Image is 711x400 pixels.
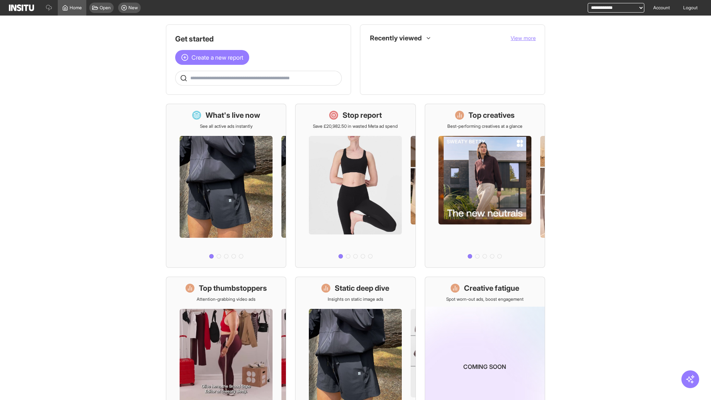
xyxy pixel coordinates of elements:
h1: What's live now [206,110,260,120]
h1: Static deep dive [335,283,389,293]
p: See all active ads instantly [200,123,253,129]
p: Attention-grabbing video ads [197,296,256,302]
a: Stop reportSave £20,982.50 in wasted Meta ad spend [295,104,415,268]
span: View more [511,35,536,41]
button: View more [511,34,536,42]
img: Logo [9,4,34,11]
span: Placements [385,50,409,56]
span: Placements [385,50,530,56]
p: Best-performing creatives at a glance [447,123,523,129]
h1: Top creatives [468,110,515,120]
h1: Top thumbstoppers [199,283,267,293]
h1: Get started [175,34,342,44]
h1: Stop report [343,110,382,120]
span: TikTok Ads [385,66,530,72]
p: Save £20,982.50 in wasted Meta ad spend [313,123,398,129]
p: Insights on static image ads [328,296,383,302]
span: Home [70,5,82,11]
div: Insights [372,49,381,57]
button: Create a new report [175,50,249,65]
span: Open [100,5,111,11]
span: New [128,5,138,11]
span: TikTok Ads [385,66,407,72]
a: Top creativesBest-performing creatives at a glance [425,104,545,268]
span: Create a new report [191,53,243,62]
div: Insights [372,65,381,74]
a: What's live nowSee all active ads instantly [166,104,286,268]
